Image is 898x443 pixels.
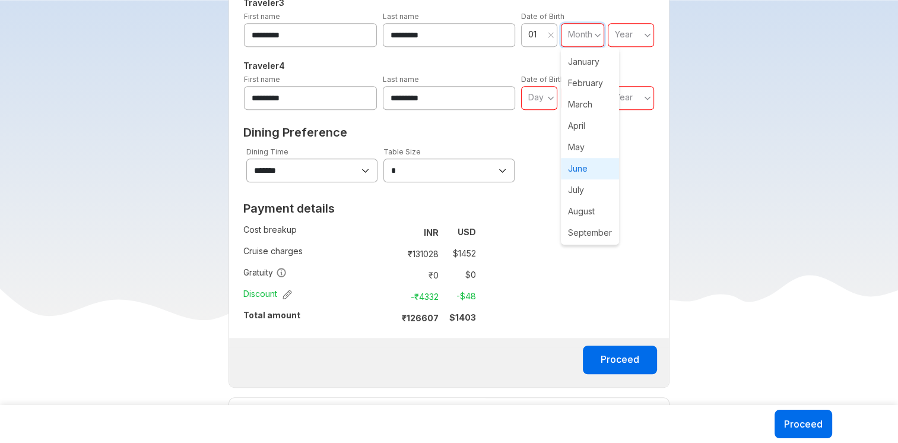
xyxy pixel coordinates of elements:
button: Proceed [583,346,657,374]
h2: Dining Preference [243,125,655,140]
label: First name [244,75,280,84]
label: Date of Birth [521,12,564,21]
td: -₹ 4332 [394,288,443,305]
label: Table Size [383,147,421,156]
strong: Total amount [243,310,300,320]
span: Year [615,29,633,39]
td: : [388,286,394,307]
span: 01 [528,29,544,40]
td: : [388,307,394,328]
span: January [561,51,619,72]
span: Month [568,29,592,39]
td: Cost breakup [243,221,388,243]
svg: angle down [644,29,651,41]
td: $ 1452 [443,245,476,262]
td: -$ 48 [443,288,476,305]
label: Date of Birth [521,75,564,84]
span: Discount [243,288,292,300]
span: March [561,94,619,115]
span: May [561,137,619,158]
td: ₹ 0 [394,267,443,283]
span: Year [615,92,633,102]
td: Cruise charges [243,243,388,264]
label: Last name [383,12,419,21]
span: June [561,158,619,179]
td: ₹ 131028 [394,245,443,262]
td: : [388,264,394,286]
svg: angle down [644,92,651,104]
span: August [561,201,619,222]
strong: ₹ 126607 [402,313,439,323]
strong: INR [424,227,439,238]
td: : [388,243,394,264]
strong: $ 1403 [449,312,476,322]
label: Last name [383,75,419,84]
strong: USD [458,227,476,237]
td: $ 0 [443,267,476,283]
button: Proceed [775,410,832,438]
svg: angle down [594,29,601,41]
span: February [561,72,619,94]
button: Clear [547,29,554,41]
svg: angle down [547,92,554,104]
span: September [561,222,619,243]
span: Gratuity [243,267,287,279]
span: July [561,179,619,201]
td: : [388,221,394,243]
span: Day [528,92,544,102]
span: April [561,115,619,137]
h2: Payment details [243,201,476,216]
svg: close [547,31,554,39]
label: Dining Time [246,147,288,156]
h5: Traveler 4 [241,59,657,73]
label: First name [244,12,280,21]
